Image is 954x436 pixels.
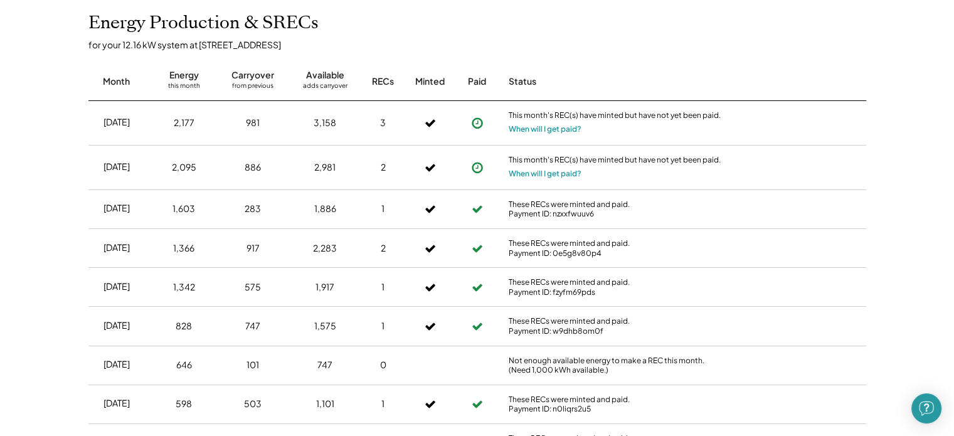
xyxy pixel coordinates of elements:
h2: Energy Production & SRECs [88,13,319,34]
div: [DATE] [103,242,130,254]
div: Not enough available energy to make a REC this month. (Need 1,000 kWh available.) [509,356,722,375]
div: Minted [415,75,445,88]
div: [DATE] [103,319,130,332]
div: 3 [380,117,386,129]
div: 2 [381,242,386,255]
div: 1,917 [315,281,334,294]
div: 575 [245,281,261,294]
div: 598 [176,398,192,410]
div: 747 [245,320,260,332]
div: 0 [380,359,386,371]
div: This month's REC(s) have minted but have not yet been paid. [509,110,722,123]
div: 1,366 [173,242,194,255]
div: this month [168,82,200,94]
div: [DATE] [103,161,130,173]
div: RECs [372,75,394,88]
div: from previous [232,82,273,94]
button: Payment approved, but not yet initiated. [468,114,487,132]
div: 1 [381,320,384,332]
div: This month's REC(s) have minted but have not yet been paid. [509,155,722,167]
div: 917 [246,242,260,255]
div: [DATE] [103,116,130,129]
div: 101 [246,359,259,371]
div: Status [509,75,722,88]
div: 1 [381,203,384,215]
div: These RECs were minted and paid. Payment ID: 0e5g8v80p4 [509,238,722,258]
div: adds carryover [303,82,347,94]
div: 1,575 [314,320,336,332]
div: 1,342 [173,281,195,294]
div: 1 [381,281,384,294]
div: for your 12.16 kW system at [STREET_ADDRESS] [88,39,879,50]
div: Carryover [231,69,274,82]
div: 1,101 [316,398,334,410]
div: [DATE] [103,358,130,371]
div: 2,283 [313,242,337,255]
button: When will I get paid? [509,123,581,136]
div: These RECs were minted and paid. Payment ID: n0liqrs2u5 [509,395,722,414]
div: Paid [468,75,486,88]
div: 283 [245,203,261,215]
button: When will I get paid? [509,167,581,180]
div: 886 [245,161,261,174]
div: These RECs were minted and paid. Payment ID: fzyfm69pds [509,277,722,297]
div: 2,177 [174,117,194,129]
div: Month [103,75,130,88]
div: Energy [169,69,199,82]
div: [DATE] [103,397,130,410]
div: 503 [244,398,262,410]
div: 1,603 [172,203,195,215]
div: 2 [381,161,386,174]
div: 2,981 [314,161,336,174]
div: These RECs were minted and paid. Payment ID: w9dhb8om0f [509,316,722,336]
div: [DATE] [103,202,130,215]
div: 1,886 [314,203,336,215]
div: Available [306,69,344,82]
div: [DATE] [103,280,130,293]
div: 3,158 [314,117,336,129]
button: Payment approved, but not yet initiated. [468,158,487,177]
div: 747 [317,359,332,371]
div: 981 [246,117,260,129]
div: 828 [176,320,192,332]
div: 646 [176,359,192,371]
div: These RECs were minted and paid. Payment ID: nzxxfwuuv6 [509,199,722,219]
div: Open Intercom Messenger [911,393,941,423]
div: 2,095 [172,161,196,174]
div: 1 [381,398,384,410]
